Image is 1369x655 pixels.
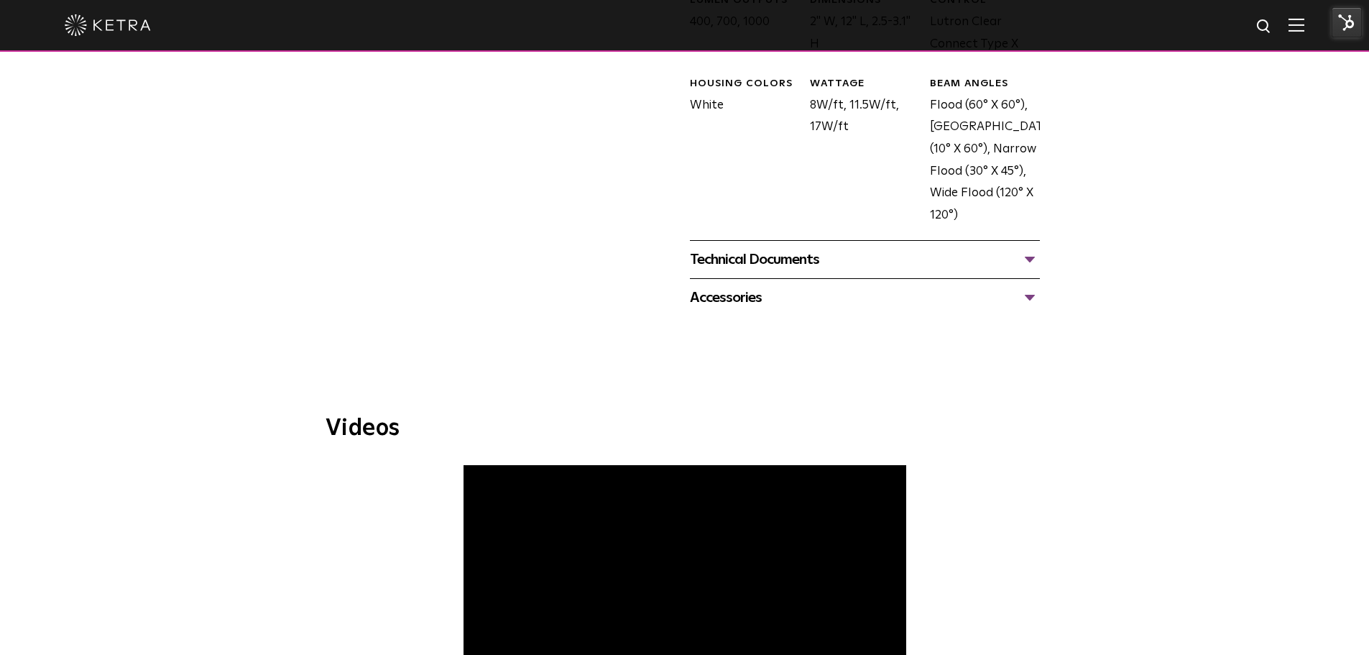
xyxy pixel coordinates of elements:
[65,14,151,36] img: ketra-logo-2019-white
[810,77,919,91] div: WATTAGE
[326,417,1044,440] h3: Videos
[799,77,919,226] div: 8W/ft, 11.5W/ft, 17W/ft
[919,77,1039,226] div: Flood (60° X 60°), [GEOGRAPHIC_DATA] (10° X 60°), Narrow Flood (30° X 45°), Wide Flood (120° X 120°)
[1332,7,1362,37] img: HubSpot Tools Menu Toggle
[930,77,1039,91] div: BEAM ANGLES
[1255,18,1273,36] img: search icon
[690,77,799,91] div: HOUSING COLORS
[690,286,1040,309] div: Accessories
[690,248,1040,271] div: Technical Documents
[679,77,799,226] div: White
[1289,18,1304,32] img: Hamburger%20Nav.svg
